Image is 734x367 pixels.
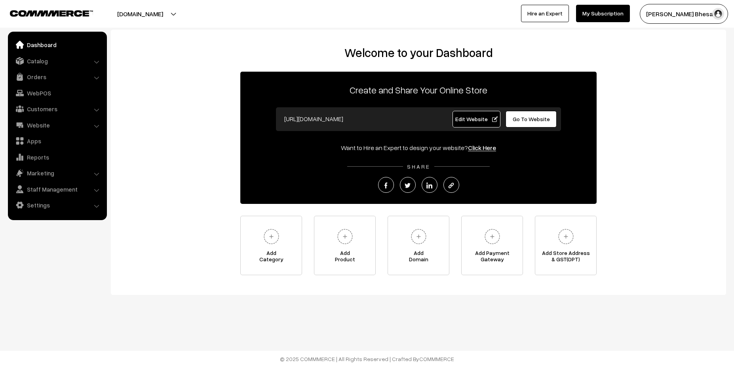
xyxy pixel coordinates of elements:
a: Orders [10,70,104,84]
img: plus.svg [334,226,356,247]
img: plus.svg [408,226,430,247]
span: Add Category [241,250,302,266]
span: SHARE [403,163,434,170]
a: Customers [10,102,104,116]
h2: Welcome to your Dashboard [119,46,718,60]
button: [PERSON_NAME] Bhesani… [640,4,728,24]
a: Apps [10,134,104,148]
a: Dashboard [10,38,104,52]
span: Add Product [314,250,375,266]
a: Edit Website [453,111,501,127]
a: COMMMERCE [419,356,454,362]
a: Add PaymentGateway [461,216,523,275]
button: [DOMAIN_NAME] [89,4,191,24]
a: Marketing [10,166,104,180]
img: user [712,8,724,20]
a: My Subscription [576,5,630,22]
span: Go To Website [513,116,550,122]
img: plus.svg [555,226,577,247]
img: COMMMERCE [10,10,93,16]
span: Add Store Address & GST(OPT) [535,250,596,266]
a: Hire an Expert [521,5,569,22]
a: COMMMERCE [10,8,79,17]
img: plus.svg [261,226,282,247]
p: Create and Share Your Online Store [240,83,597,97]
a: Website [10,118,104,132]
span: Add Domain [388,250,449,266]
a: Settings [10,198,104,212]
a: Go To Website [506,111,557,127]
a: Add Store Address& GST(OPT) [535,216,597,275]
img: plus.svg [481,226,503,247]
a: Click Here [468,144,496,152]
a: Reports [10,150,104,164]
a: AddCategory [240,216,302,275]
span: Add Payment Gateway [462,250,523,266]
div: Want to Hire an Expert to design your website? [240,143,597,152]
a: WebPOS [10,86,104,100]
a: AddDomain [388,216,449,275]
a: Staff Management [10,182,104,196]
a: AddProduct [314,216,376,275]
a: Catalog [10,54,104,68]
span: Edit Website [455,116,498,122]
